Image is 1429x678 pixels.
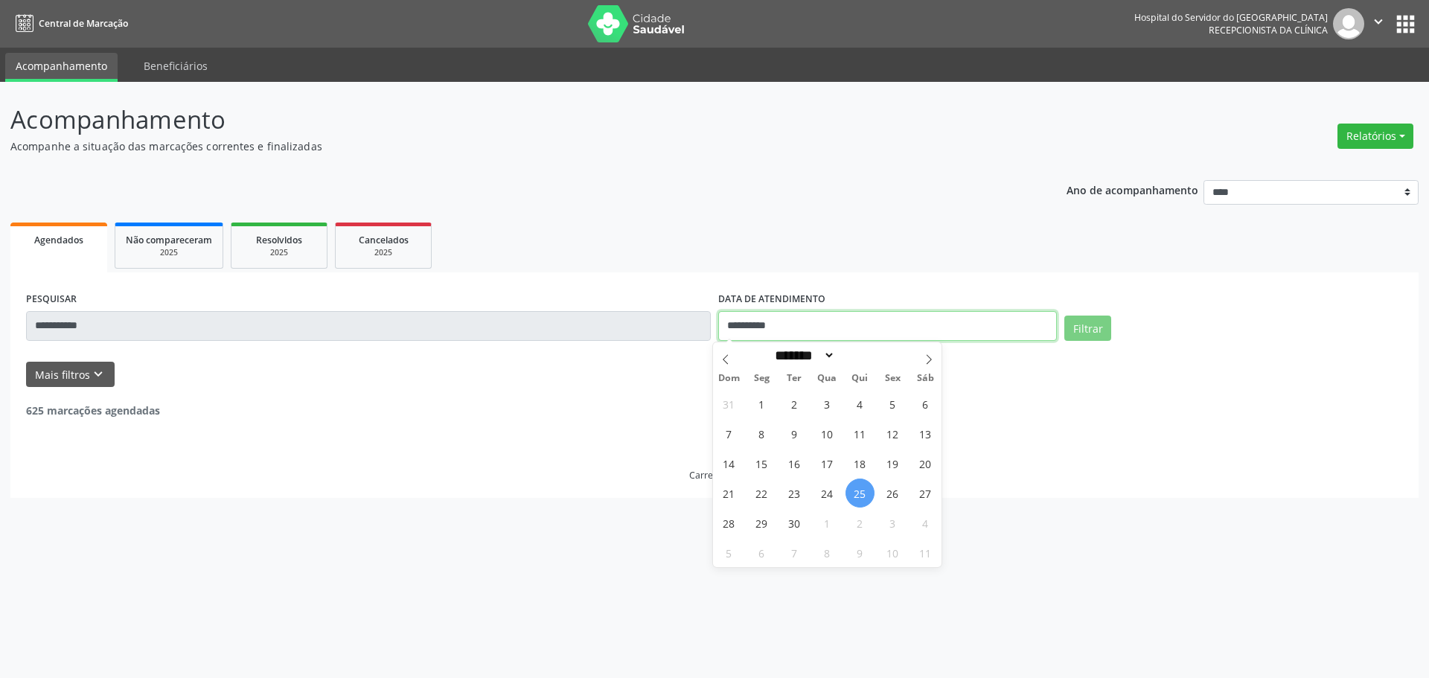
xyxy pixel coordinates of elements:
span: Setembro 11, 2025 [845,419,875,448]
span: Cancelados [359,234,409,246]
div: 2025 [126,247,212,258]
span: Setembro 7, 2025 [714,419,744,448]
span: Ter [778,374,811,383]
span: Outubro 3, 2025 [878,508,907,537]
button: Filtrar [1064,316,1111,341]
span: Sáb [909,374,942,383]
span: Outubro 6, 2025 [747,538,776,567]
button: apps [1393,11,1419,37]
p: Ano de acompanhamento [1067,180,1198,199]
span: Qui [843,374,876,383]
span: Qua [811,374,843,383]
span: Setembro 18, 2025 [845,449,875,478]
span: Setembro 2, 2025 [780,389,809,418]
p: Acompanhamento [10,101,996,138]
span: Setembro 27, 2025 [911,479,940,508]
i: keyboard_arrow_down [90,366,106,383]
span: Resolvidos [256,234,302,246]
span: Outubro 9, 2025 [845,538,875,567]
span: Setembro 21, 2025 [714,479,744,508]
button: Relatórios [1337,124,1413,149]
label: DATA DE ATENDIMENTO [718,288,825,311]
div: 2025 [346,247,421,258]
span: Setembro 23, 2025 [780,479,809,508]
p: Acompanhe a situação das marcações correntes e finalizadas [10,138,996,154]
span: Setembro 12, 2025 [878,419,907,448]
span: Setembro 19, 2025 [878,449,907,478]
span: Agendados [34,234,83,246]
span: Agosto 31, 2025 [714,389,744,418]
a: Acompanhamento [5,53,118,82]
div: Carregando [689,469,741,482]
span: Setembro 5, 2025 [878,389,907,418]
span: Setembro 16, 2025 [780,449,809,478]
a: Beneficiários [133,53,218,79]
select: Month [770,348,836,363]
a: Central de Marcação [10,11,128,36]
span: Setembro 4, 2025 [845,389,875,418]
span: Setembro 20, 2025 [911,449,940,478]
span: Outubro 8, 2025 [813,538,842,567]
span: Outubro 5, 2025 [714,538,744,567]
span: Setembro 9, 2025 [780,419,809,448]
span: Setembro 29, 2025 [747,508,776,537]
strong: 625 marcações agendadas [26,403,160,418]
span: Setembro 13, 2025 [911,419,940,448]
span: Setembro 15, 2025 [747,449,776,478]
span: Setembro 28, 2025 [714,508,744,537]
span: Dom [713,374,746,383]
span: Outubro 4, 2025 [911,508,940,537]
span: Outubro 11, 2025 [911,538,940,567]
span: Setembro 1, 2025 [747,389,776,418]
span: Setembro 10, 2025 [813,419,842,448]
span: Outubro 1, 2025 [813,508,842,537]
span: Setembro 6, 2025 [911,389,940,418]
div: Hospital do Servidor do [GEOGRAPHIC_DATA] [1134,11,1328,24]
span: Outubro 7, 2025 [780,538,809,567]
span: Sex [876,374,909,383]
span: Setembro 17, 2025 [813,449,842,478]
span: Não compareceram [126,234,212,246]
img: img [1333,8,1364,39]
button: Mais filtroskeyboard_arrow_down [26,362,115,388]
span: Recepcionista da clínica [1209,24,1328,36]
span: Setembro 30, 2025 [780,508,809,537]
span: Central de Marcação [39,17,128,30]
span: Setembro 25, 2025 [845,479,875,508]
div: 2025 [242,247,316,258]
span: Setembro 3, 2025 [813,389,842,418]
span: Setembro 24, 2025 [813,479,842,508]
span: Setembro 14, 2025 [714,449,744,478]
button:  [1364,8,1393,39]
span: Setembro 26, 2025 [878,479,907,508]
i:  [1370,13,1387,30]
span: Seg [745,374,778,383]
label: PESQUISAR [26,288,77,311]
span: Outubro 10, 2025 [878,538,907,567]
span: Setembro 8, 2025 [747,419,776,448]
input: Year [835,348,884,363]
span: Setembro 22, 2025 [747,479,776,508]
span: Outubro 2, 2025 [845,508,875,537]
